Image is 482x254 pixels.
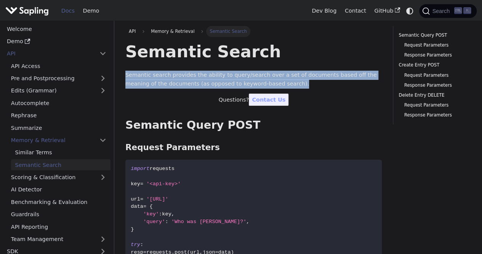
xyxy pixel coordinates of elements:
nav: Breadcrumbs [125,26,382,37]
span: API [129,29,136,34]
span: try [131,242,140,248]
h2: Semantic Query POST [125,118,382,132]
a: Response Parameters [404,112,466,119]
a: API Access [7,60,110,71]
span: import [131,166,149,171]
span: = [140,196,143,202]
a: Summarize [7,122,110,133]
span: url [131,196,140,202]
button: Switch between dark and light mode (currently system mode) [404,5,415,16]
span: Memory & Retrieval [147,26,198,37]
a: Request Parameters [404,72,466,79]
a: Response Parameters [404,82,466,89]
span: { [149,204,152,209]
a: Scoring & Classification [7,172,110,183]
h1: Semantic Search [125,41,382,62]
span: requests [149,166,175,171]
a: Create Entry POST [399,61,468,69]
a: Memory & Retrieval [7,135,110,146]
a: Sapling.ai [5,5,51,16]
a: Guardrails [7,209,110,220]
span: : [159,211,162,217]
span: } [131,226,134,232]
span: = [143,204,146,209]
kbd: K [463,7,471,14]
a: Similar Terms [11,147,110,158]
a: Pre and Postprocessing [7,73,110,84]
img: Sapling.ai [5,5,49,16]
a: Delete Entry DELETE [399,92,468,99]
a: Semantic Query POST [399,32,468,39]
a: Team Management [7,234,110,245]
a: Autocomplete [7,97,110,108]
a: Docs [57,5,79,17]
span: , [171,211,175,217]
a: Dev Blog [307,5,340,17]
span: : [165,219,168,225]
span: 'Who was [PERSON_NAME]?' [171,219,247,225]
span: Semantic Search [206,26,250,37]
span: 'key' [143,211,159,217]
span: '<api-key>' [146,181,181,187]
a: AI Detector [7,184,110,195]
a: Demo [79,5,103,17]
a: API [125,26,139,37]
span: data [131,204,143,209]
a: Semantic Search [11,159,110,170]
a: Edits (Grammar) [7,85,110,96]
p: Semantic search provides the ability to query/search over a set of documents based off the meanin... [125,71,382,89]
span: key [131,181,140,187]
a: Welcome [3,23,110,34]
h3: Request Parameters [125,142,382,153]
a: Contact [341,5,370,17]
span: Search [430,8,454,14]
span: : [140,242,143,248]
span: key [162,211,171,217]
a: API Reporting [7,221,110,232]
a: Demo [3,36,110,47]
span: 'query' [143,219,165,225]
a: API [3,48,95,59]
span: '[URL]' [146,196,168,202]
span: = [140,181,143,187]
span: , [246,219,249,225]
a: GitHub [370,5,404,17]
a: Rephrase [7,110,110,121]
a: Benchmarking & Evaluation [7,196,110,207]
button: Search (Ctrl+K) [419,4,476,18]
p: Questions? [125,95,382,105]
a: Response Parameters [404,52,466,59]
a: Request Parameters [404,102,466,109]
button: Collapse sidebar category 'API' [95,48,110,59]
a: Contact Us [249,94,288,106]
a: Request Parameters [404,42,466,49]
